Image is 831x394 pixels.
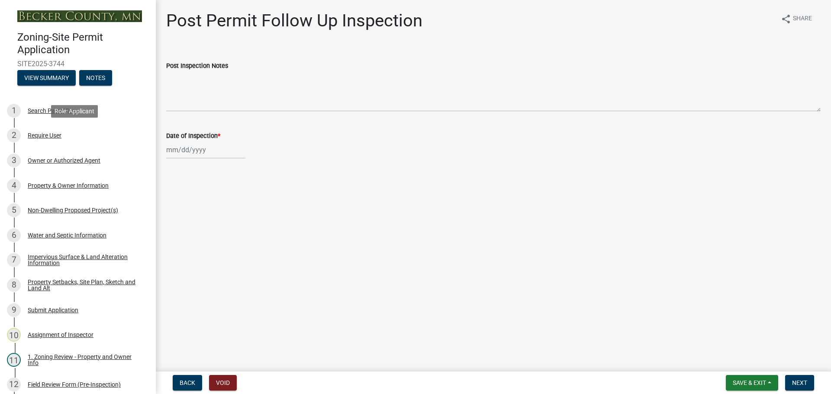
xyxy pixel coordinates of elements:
[7,104,21,118] div: 1
[7,353,21,367] div: 11
[17,70,76,86] button: View Summary
[166,141,245,159] input: mm/dd/yyyy
[7,128,21,142] div: 2
[7,203,21,217] div: 5
[28,132,61,138] div: Require User
[7,179,21,192] div: 4
[7,154,21,167] div: 3
[209,375,237,391] button: Void
[51,105,98,118] div: Role: Applicant
[17,75,76,82] wm-modal-confirm: Summary
[28,279,142,291] div: Property Setbacks, Site Plan, Sketch and Land Alt
[17,60,138,68] span: SITE2025-3744
[781,14,791,24] i: share
[79,70,112,86] button: Notes
[7,328,21,342] div: 10
[17,31,149,56] h4: Zoning-Site Permit Application
[7,278,21,292] div: 8
[166,63,228,69] label: Post Inspection Notes
[792,379,807,386] span: Next
[28,307,78,313] div: Submit Application
[28,207,118,213] div: Non-Dwelling Proposed Project(s)
[173,375,202,391] button: Back
[7,378,21,391] div: 12
[7,303,21,317] div: 9
[28,381,121,388] div: Field Review Form (Pre-Inspection)
[79,75,112,82] wm-modal-confirm: Notes
[28,332,93,338] div: Assignment of Inspector
[166,10,422,31] h1: Post Permit Follow Up Inspection
[28,183,109,189] div: Property & Owner Information
[785,375,814,391] button: Next
[28,254,142,266] div: Impervious Surface & Land Alteration Information
[774,10,819,27] button: shareShare
[28,108,79,114] div: Search Parcel Data
[166,133,220,139] label: Date of Inspection
[793,14,812,24] span: Share
[7,228,21,242] div: 6
[733,379,766,386] span: Save & Exit
[7,253,21,267] div: 7
[28,232,106,238] div: Water and Septic Information
[17,10,142,22] img: Becker County, Minnesota
[28,157,100,163] div: Owner or Authorized Agent
[726,375,778,391] button: Save & Exit
[180,379,195,386] span: Back
[28,354,142,366] div: 1. Zoning Review - Property and Owner Info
